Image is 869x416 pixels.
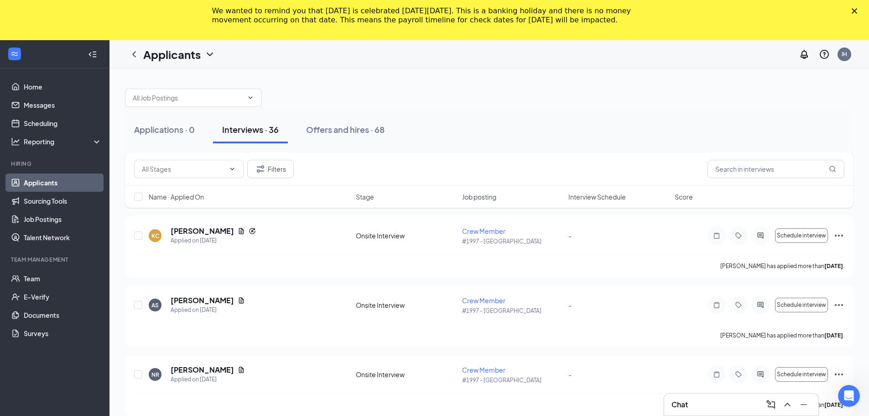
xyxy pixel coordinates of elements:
[356,300,457,310] div: Onsite Interview
[755,232,766,239] svg: ActiveChat
[462,366,505,374] span: Crew Member
[711,371,722,378] svg: Note
[24,192,102,210] a: Sourcing Tools
[824,401,843,408] b: [DATE]
[675,192,693,201] span: Score
[568,370,572,379] span: -
[24,269,102,288] a: Team
[24,114,102,132] a: Scheduling
[777,302,826,308] span: Schedule interview
[462,296,505,305] span: Crew Member
[819,49,830,60] svg: QuestionInfo
[852,8,861,14] div: Close
[829,165,836,173] svg: MagnifyingGlass
[799,49,810,60] svg: Notifications
[151,301,159,309] div: AS
[775,228,828,243] button: Schedule interview
[129,49,140,60] svg: ChevronLeft
[24,96,102,114] a: Messages
[711,301,722,309] svg: Note
[11,137,20,146] svg: Analysis
[151,371,159,379] div: NR
[824,332,843,339] b: [DATE]
[833,230,844,241] svg: Ellipses
[568,232,572,240] span: -
[711,232,722,239] svg: Note
[356,231,457,240] div: Onsite Interview
[142,164,225,174] input: All Stages
[238,227,245,235] svg: Document
[247,94,254,101] svg: ChevronDown
[247,160,294,178] button: Filter Filters
[356,370,457,379] div: Onsite Interview
[824,263,843,269] b: [DATE]
[88,50,97,59] svg: Collapse
[462,192,496,201] span: Job posting
[775,298,828,312] button: Schedule interview
[134,124,195,135] div: Applications · 0
[171,365,234,375] h5: [PERSON_NAME]
[149,192,204,201] span: Name · Applied On
[24,324,102,342] a: Surveys
[229,165,236,173] svg: ChevronDown
[222,124,279,135] div: Interviews · 36
[462,227,505,235] span: Crew Member
[151,232,159,240] div: KC
[777,371,826,378] span: Schedule interview
[171,375,245,384] div: Applied on [DATE]
[764,397,778,412] button: ComposeMessage
[133,93,243,103] input: All Job Postings
[24,228,102,247] a: Talent Network
[777,232,826,239] span: Schedule interview
[733,371,744,378] svg: Tag
[171,305,245,315] div: Applied on [DATE]
[24,78,102,96] a: Home
[755,371,766,378] svg: ActiveChat
[796,397,811,412] button: Minimize
[255,163,266,174] svg: Filter
[24,288,102,306] a: E-Verify
[568,301,572,309] span: -
[11,256,100,263] div: Team Management
[733,232,744,239] svg: Tag
[798,399,809,410] svg: Minimize
[24,306,102,324] a: Documents
[249,227,256,235] svg: Reapply
[708,160,844,178] input: Search in interviews
[238,297,245,304] svg: Document
[838,385,860,407] iframe: Intercom live chat
[462,307,563,315] p: #1997 - [GEOGRAPHIC_DATA]
[356,192,374,201] span: Stage
[782,399,793,410] svg: ChevronUp
[24,174,102,192] a: Applicants
[171,226,234,236] h5: [PERSON_NAME]
[143,47,201,62] h1: Applicants
[765,399,776,410] svg: ComposeMessage
[780,397,795,412] button: ChevronUp
[306,124,385,135] div: Offers and hires · 68
[238,366,245,374] svg: Document
[733,301,744,309] svg: Tag
[24,137,102,146] div: Reporting
[171,236,256,245] div: Applied on [DATE]
[462,237,563,245] p: #1997 - [GEOGRAPHIC_DATA]
[171,295,234,305] h5: [PERSON_NAME]
[24,210,102,228] a: Job Postings
[11,160,100,168] div: Hiring
[720,262,844,270] p: [PERSON_NAME] has applied more than .
[775,367,828,382] button: Schedule interview
[842,50,847,58] div: IH
[212,6,643,25] div: We wanted to remind you that [DATE] is celebrated [DATE][DATE]. This is a banking holiday and the...
[568,192,626,201] span: Interview Schedule
[833,300,844,311] svg: Ellipses
[10,49,19,58] svg: WorkstreamLogo
[462,376,563,384] p: #1997 - [GEOGRAPHIC_DATA]
[671,400,688,410] h3: Chat
[755,301,766,309] svg: ActiveChat
[720,332,844,339] p: [PERSON_NAME] has applied more than .
[204,49,215,60] svg: ChevronDown
[833,369,844,380] svg: Ellipses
